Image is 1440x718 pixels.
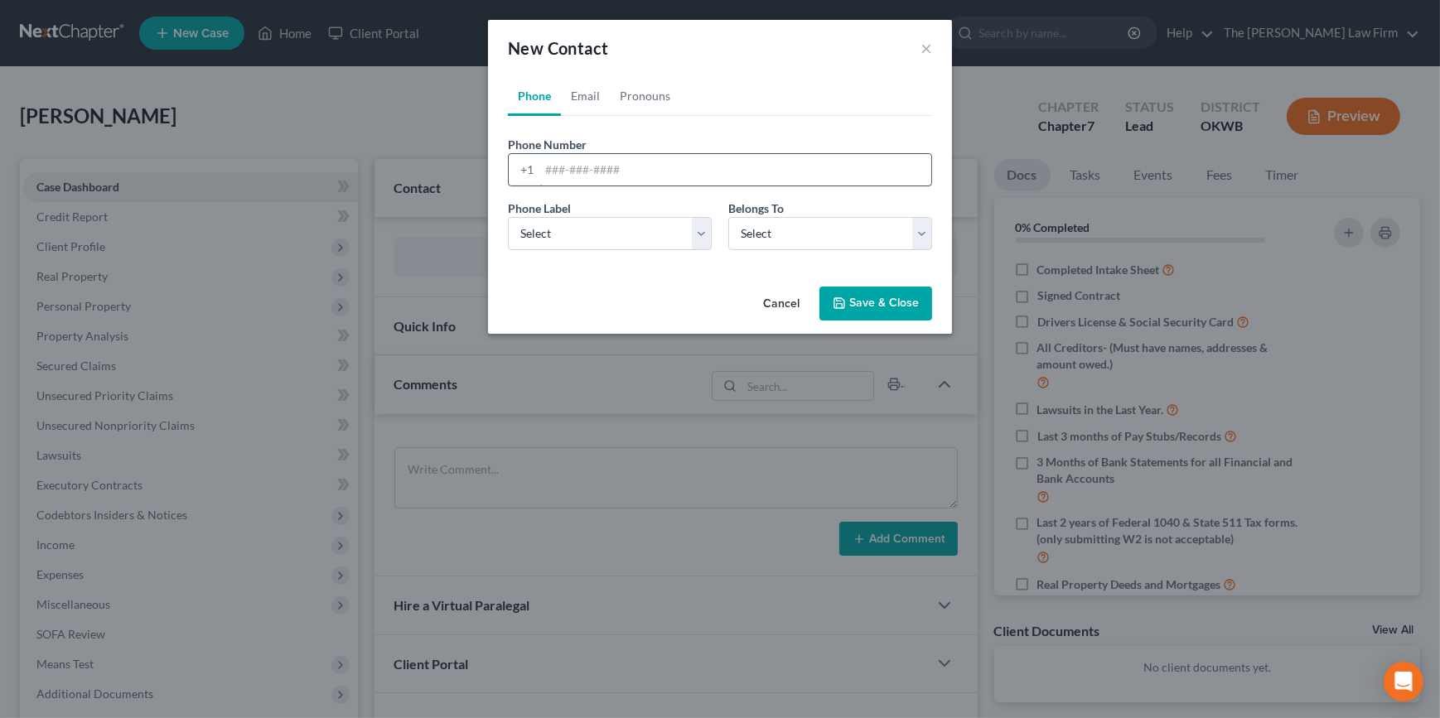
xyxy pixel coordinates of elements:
div: +1 [509,154,539,186]
a: Phone [508,76,561,116]
button: Cancel [750,288,813,321]
div: Open Intercom Messenger [1384,662,1423,701]
a: Email [561,76,610,116]
a: Pronouns [610,76,680,116]
span: Phone Label [508,201,571,215]
button: × [921,38,932,58]
span: Phone Number [508,137,587,152]
span: New Contact [508,38,608,58]
input: ###-###-#### [539,154,931,186]
button: Save & Close [819,287,932,321]
span: Belongs To [728,201,784,215]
